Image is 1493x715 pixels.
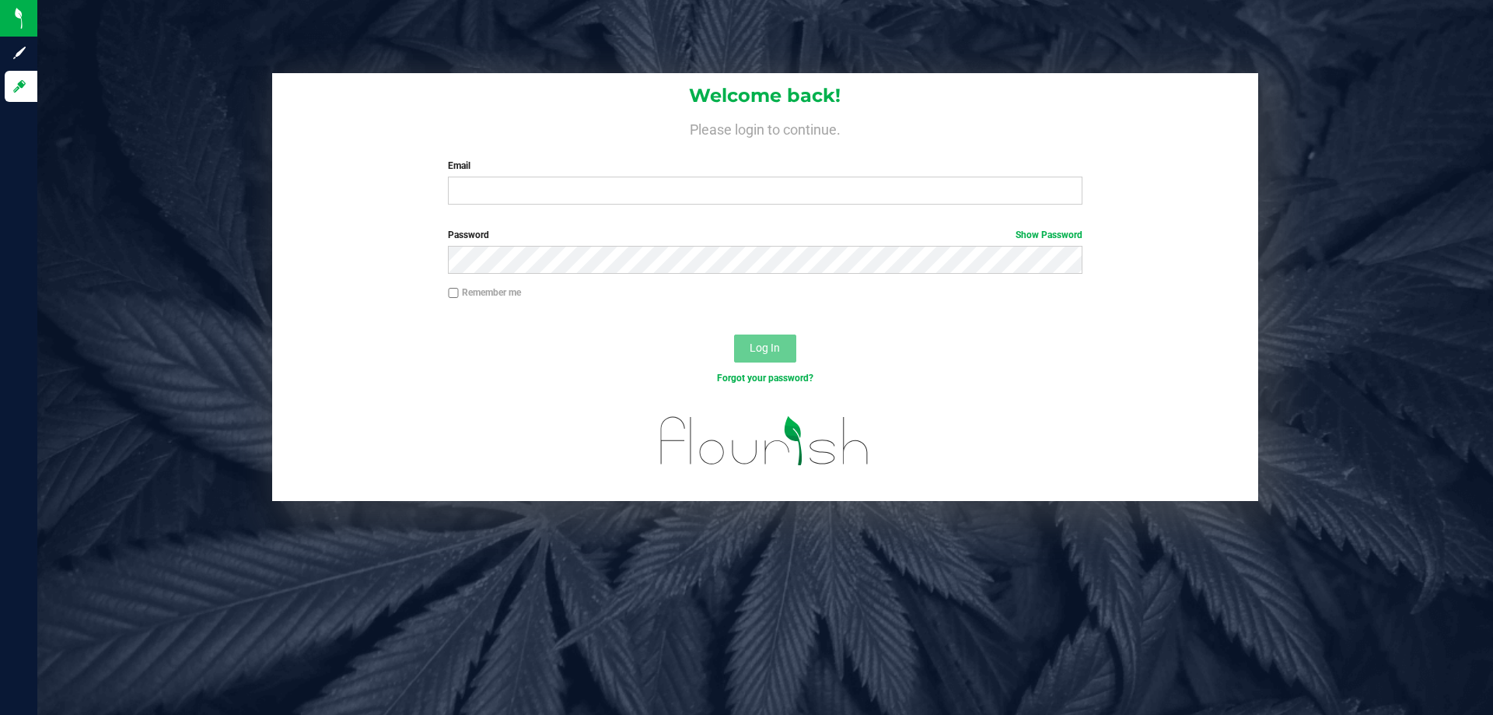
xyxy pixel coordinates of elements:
[717,373,813,384] a: Forgot your password?
[448,230,489,240] span: Password
[448,288,459,299] input: Remember me
[448,159,1082,173] label: Email
[1016,230,1082,240] a: Show Password
[642,401,888,481] img: flourish_logo.svg
[272,86,1258,106] h1: Welcome back!
[734,335,796,363] button: Log In
[750,342,780,354] span: Log In
[448,286,521,300] label: Remember me
[12,45,27,61] inline-svg: Sign up
[272,118,1258,137] h4: Please login to continue.
[12,79,27,94] inline-svg: Log in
